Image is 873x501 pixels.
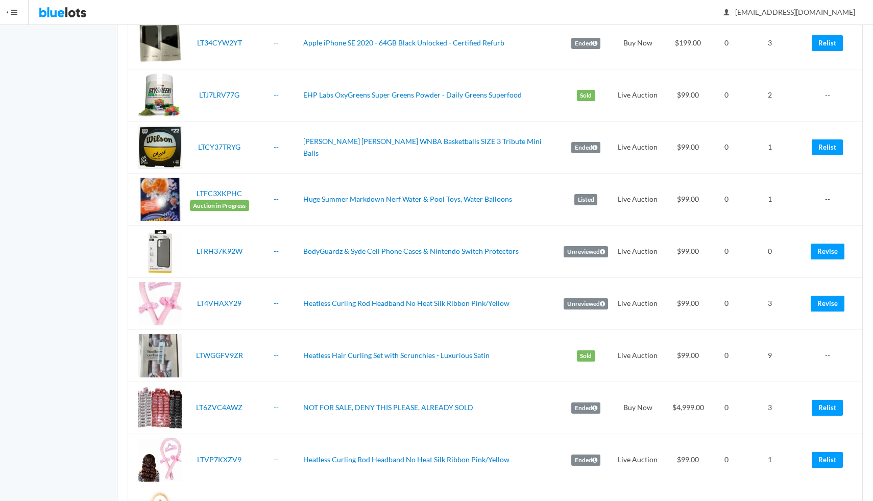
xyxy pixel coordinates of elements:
td: 0 [713,226,740,278]
td: $99.00 [663,434,713,486]
td: 1 [740,122,799,174]
a: NOT FOR SALE, DENY THIS PLEASE, ALREADY SOLD [303,403,473,412]
td: 0 [713,17,740,69]
label: Ended [571,38,600,49]
td: $99.00 [663,122,713,174]
a: LTCY37TRYG [198,142,240,151]
a: Relist [812,452,843,468]
td: Live Auction [612,174,663,226]
label: Unreviewed [564,298,608,309]
a: -- [274,247,279,255]
td: 2 [740,69,799,122]
label: Ended [571,142,600,153]
td: Buy Now [612,17,663,69]
a: EHP Labs OxyGreens Super Greens Powder - Daily Greens Superfood [303,90,522,99]
label: Ended [571,402,600,414]
a: LTJ7LRV77G [199,90,239,99]
a: -- [274,195,279,203]
td: 9 [740,330,799,382]
a: Revise [811,296,844,312]
td: $99.00 [663,226,713,278]
label: Ended [571,455,600,466]
td: 3 [740,278,799,330]
span: [EMAIL_ADDRESS][DOMAIN_NAME] [724,8,855,16]
a: LTVP7KXZV9 [197,455,241,464]
a: -- [274,142,279,151]
a: LTFC3XKPHC [197,189,242,198]
ion-icon: person [721,8,732,18]
label: Sold [577,90,595,101]
td: $99.00 [663,174,713,226]
td: Live Auction [612,226,663,278]
a: Revise [811,244,844,259]
td: 0 [713,122,740,174]
a: Relist [812,400,843,416]
a: Heatless Hair Curling Set with Scrunchies - Luxurious Satin [303,351,490,360]
td: $99.00 [663,330,713,382]
a: LT4VHAXY29 [197,299,241,307]
td: $99.00 [663,69,713,122]
a: Huge Summer Markdown Nerf Water & Pool Toys, Water Balloons [303,195,512,203]
a: -- [274,90,279,99]
a: Heatless Curling Rod Headband No Heat Silk Ribbon Pink/Yellow [303,299,510,307]
td: 0 [713,278,740,330]
a: Relist [812,139,843,155]
a: Heatless Curling Rod Headband No Heat Silk Ribbon Pink/Yellow [303,455,510,464]
td: 3 [740,382,799,434]
td: 1 [740,434,799,486]
td: 0 [713,382,740,434]
a: -- [274,403,279,412]
td: 0 [740,226,799,278]
span: Auction in Progress [190,200,249,211]
a: -- [274,299,279,307]
td: 0 [713,330,740,382]
td: 1 [740,174,799,226]
a: -- [274,351,279,360]
td: Live Auction [612,278,663,330]
a: [PERSON_NAME] [PERSON_NAME] WNBA Basketballs SIZE 3 Tribute Mini Balls [303,137,542,157]
a: -- [274,38,279,47]
a: BodyGuardz & Syde Cell Phone Cases & Nintendo Switch Protectors [303,247,519,255]
a: LT34CYW2YT [197,38,242,47]
td: Live Auction [612,69,663,122]
a: Apple iPhone SE 2020 - 64GB Black Unlocked - Certified Refurb [303,38,504,47]
a: Relist [812,35,843,51]
td: Buy Now [612,382,663,434]
label: Listed [574,194,597,205]
a: LTWGGFV9ZR [196,351,243,360]
td: -- [799,174,862,226]
td: -- [799,69,862,122]
a: -- [274,455,279,464]
td: 0 [713,174,740,226]
td: $99.00 [663,278,713,330]
td: 0 [713,434,740,486]
td: 0 [713,69,740,122]
td: -- [799,330,862,382]
td: Live Auction [612,122,663,174]
a: LTRH37K92W [197,247,243,255]
td: 3 [740,17,799,69]
label: Sold [577,350,595,362]
td: Live Auction [612,330,663,382]
a: LT6ZVC4AWZ [196,403,243,412]
td: $199.00 [663,17,713,69]
td: Live Auction [612,434,663,486]
td: $4,999.00 [663,382,713,434]
label: Unreviewed [564,246,608,257]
